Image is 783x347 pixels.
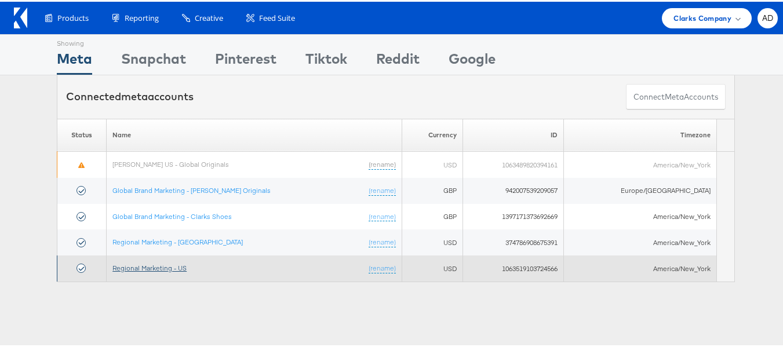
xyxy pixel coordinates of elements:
[626,82,726,108] button: ConnectmetaAccounts
[564,176,716,202] td: Europe/[GEOGRAPHIC_DATA]
[462,228,564,254] td: 374786908675391
[125,11,159,22] span: Reporting
[564,202,716,228] td: America/New_York
[112,236,243,244] a: Regional Marketing - [GEOGRAPHIC_DATA]
[107,117,402,150] th: Name
[462,150,564,176] td: 1063489820394161
[402,176,462,202] td: GBP
[112,210,232,219] a: Global Brand Marketing - Clarks Shoes
[369,262,396,272] a: (rename)
[57,47,92,73] div: Meta
[673,10,731,23] span: Clarks Company
[402,254,462,280] td: USD
[112,158,229,167] a: [PERSON_NAME] US - Global Originals
[449,47,496,73] div: Google
[57,33,92,47] div: Showing
[57,11,89,22] span: Products
[112,262,187,271] a: Regional Marketing - US
[57,117,107,150] th: Status
[195,11,223,22] span: Creative
[462,117,564,150] th: ID
[215,47,276,73] div: Pinterest
[369,158,396,168] a: (rename)
[121,47,186,73] div: Snapchat
[259,11,295,22] span: Feed Suite
[564,150,716,176] td: America/New_York
[369,210,396,220] a: (rename)
[376,47,420,73] div: Reddit
[564,117,716,150] th: Timezone
[112,184,271,193] a: Global Brand Marketing - [PERSON_NAME] Originals
[564,228,716,254] td: America/New_York
[369,184,396,194] a: (rename)
[402,117,462,150] th: Currency
[462,254,564,280] td: 1063519103724566
[402,202,462,228] td: GBP
[762,13,774,20] span: AD
[665,90,684,101] span: meta
[462,176,564,202] td: 942007539209057
[462,202,564,228] td: 1397171373692669
[564,254,716,280] td: America/New_York
[402,228,462,254] td: USD
[402,150,462,176] td: USD
[121,88,148,101] span: meta
[305,47,347,73] div: Tiktok
[66,87,194,103] div: Connected accounts
[369,236,396,246] a: (rename)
